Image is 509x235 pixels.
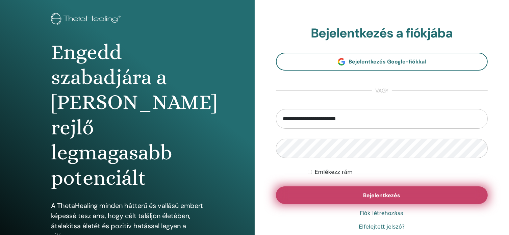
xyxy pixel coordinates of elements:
font: Emlékezz rám [315,169,353,175]
div: Határozatlan ideig maradjak hitelesítve, vagy amíg manuálisan ki nem jelentkezem [308,168,488,176]
a: Fiók létrehozása [360,209,404,217]
a: Bejelentkezés Google-fiókkal [276,53,488,71]
font: Bejelentkezés [363,192,400,199]
a: Elfelejtett jelszó? [359,223,405,231]
font: Engedd szabadjára a [PERSON_NAME] rejlő legmagasabb potenciált [51,40,218,190]
button: Bejelentkezés [276,186,488,204]
font: Bejelentkezés Google-fiókkal [349,58,426,65]
font: Bejelentkezés a fiókjába [311,25,453,42]
font: vagy [375,87,388,94]
font: Fiók létrehozása [360,210,404,216]
font: Elfelejtett jelszó? [359,224,405,230]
